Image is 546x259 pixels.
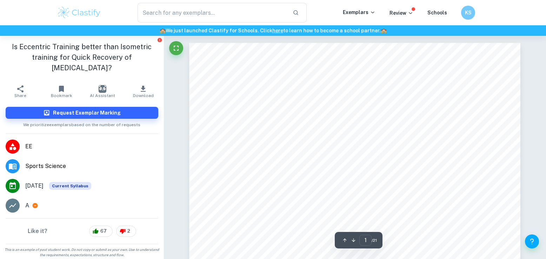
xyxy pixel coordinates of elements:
h6: We just launched Clastify for Schools. Click to learn how to become a school partner. [1,27,545,34]
div: 2 [116,226,136,237]
span: A comparison between Eccentric Training and Isometric Training for [MEDICAL_DATA] [238,163,462,169]
button: KS [461,6,475,20]
span: EE [25,142,158,151]
button: Download [123,82,164,101]
a: here [272,28,283,33]
p: Review [389,9,413,17]
p: Exemplars [343,8,375,16]
span: 2 [124,228,134,235]
span: 1 [478,63,482,69]
span: Recovery [343,177,367,183]
img: Clastify logo [57,6,101,20]
span: Word count:3448 [334,250,375,256]
span: Share [14,93,26,98]
button: Fullscreen [169,41,183,55]
button: Help and Feedback [525,234,539,248]
span: Extended Essay: SEHS [327,108,382,114]
span: Group 4 [345,136,365,142]
span: 🏫 [381,28,387,33]
button: Request Exemplar Marking [6,107,158,119]
button: Bookmark [41,82,82,101]
span: We prioritize exemplars based on the number of requests [23,119,140,128]
h6: Request Exemplar Marking [53,109,121,117]
span: / 21 [372,237,377,244]
span: AI Assistant [90,93,115,98]
span: [MEDICAL_DATA]? [337,219,387,226]
span: Bookmark [51,93,72,98]
p: A [25,201,29,210]
div: This exemplar is based on the current syllabus. Feel free to refer to it for inspiration/ideas wh... [49,182,91,190]
span: 67 [96,228,111,235]
span: Download [133,93,154,98]
div: 67 [89,226,113,237]
a: Schools [427,10,447,15]
h6: Like it? [28,227,47,235]
span: Current Syllabus [49,182,91,190]
h6: KS [464,9,472,17]
span: Is Eccentric Training better than Isometric training for Quick Recovery of Achilles [247,205,462,211]
span: This is an example of past student work. Do not copy or submit as your own. Use to understand the... [3,247,161,258]
img: AI Assistant [99,85,106,93]
span: Sports Science [25,162,158,170]
span: [DATE] [25,182,44,190]
span: 🏫 [160,28,166,33]
button: AI Assistant [82,82,123,101]
input: Search for any exemplars... [138,3,287,22]
button: Report issue [157,37,162,43]
h1: Is Eccentric Training better than Isometric training for Quick Recovery of [MEDICAL_DATA]? [6,41,158,73]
